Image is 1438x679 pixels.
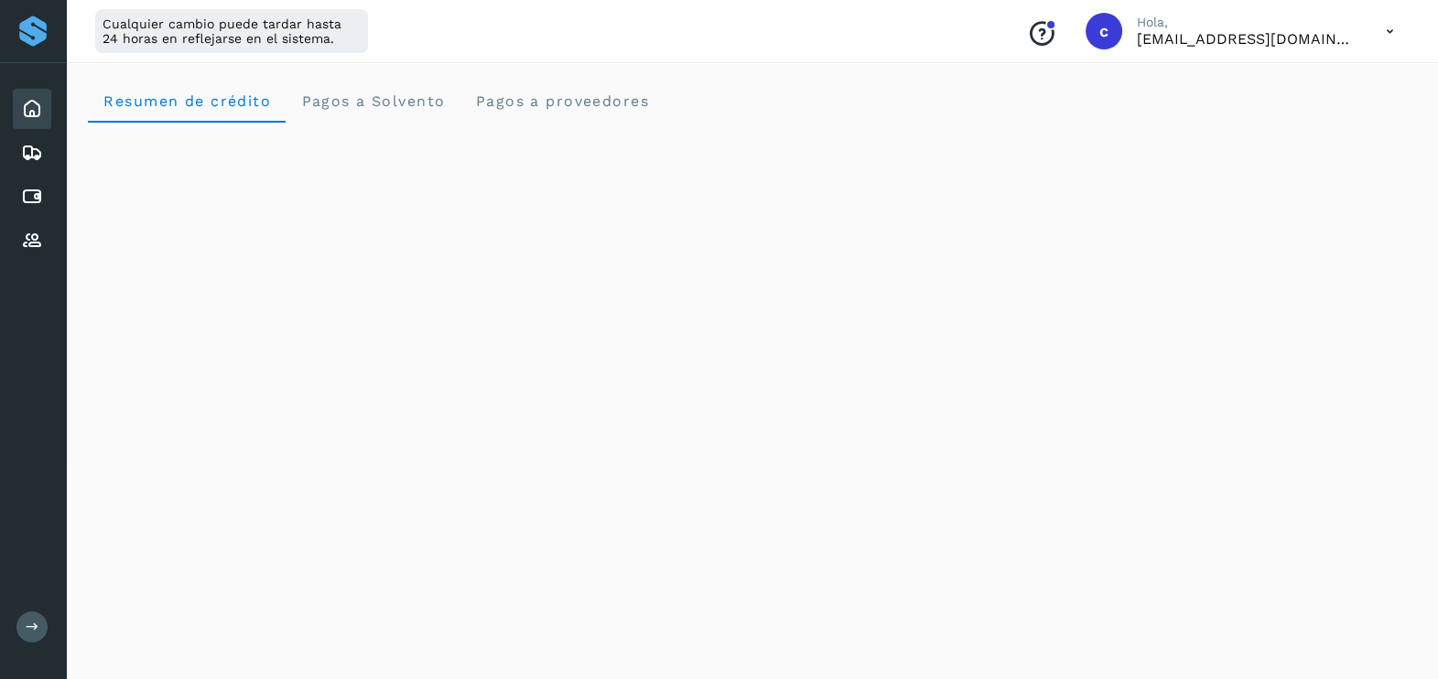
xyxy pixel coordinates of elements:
div: Inicio [13,89,51,129]
div: Proveedores [13,221,51,261]
div: Embarques [13,133,51,173]
span: Pagos a proveedores [474,92,649,110]
p: Hola, [1137,15,1357,30]
span: Resumen de crédito [103,92,271,110]
p: contabilidad@primelogistics.com.mx [1137,30,1357,48]
span: Pagos a Solvento [300,92,445,110]
div: Cuentas por pagar [13,177,51,217]
div: Cualquier cambio puede tardar hasta 24 horas en reflejarse en el sistema. [95,9,368,53]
